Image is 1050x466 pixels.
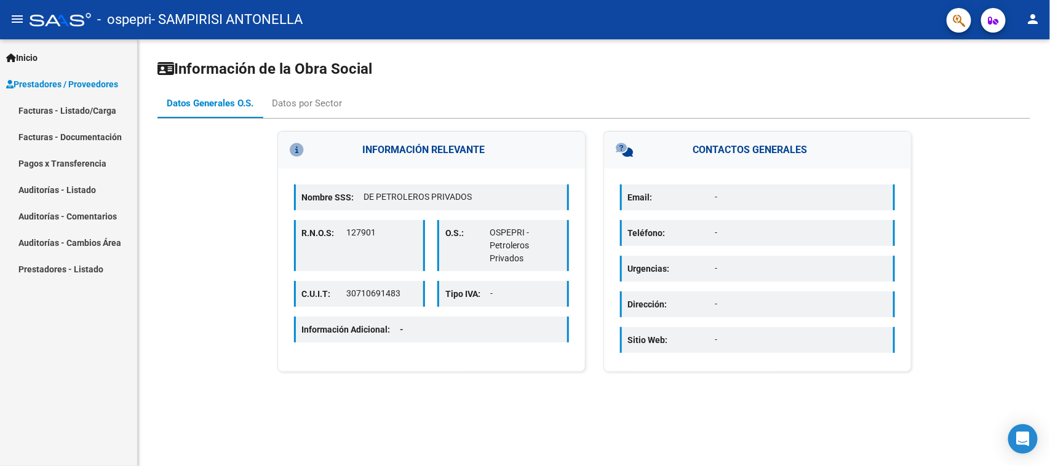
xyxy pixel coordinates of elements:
[490,226,560,265] p: OSPEPRI - Petroleros Privados
[6,51,38,65] span: Inicio
[97,6,151,33] span: - ospepri
[628,191,715,204] p: Email:
[10,12,25,26] mat-icon: menu
[628,226,715,240] p: Teléfono:
[302,191,364,204] p: Nombre SSS:
[604,132,911,168] h3: CONTACTOS GENERALES
[628,298,715,311] p: Dirección:
[346,226,417,239] p: 127901
[490,287,561,300] p: -
[167,97,253,110] div: Datos Generales O.S.
[302,226,346,240] p: R.N.O.S:
[346,287,417,300] p: 30710691483
[715,333,887,346] p: -
[715,191,887,203] p: -
[6,77,118,91] span: Prestadores / Proveedores
[445,226,490,240] p: O.S.:
[445,287,490,301] p: Tipo IVA:
[400,325,404,334] span: -
[364,191,561,203] p: DE PETROLEROS PRIVADOS
[272,97,342,110] div: Datos por Sector
[628,262,715,275] p: Urgencias:
[151,6,303,33] span: - SAMPIRISI ANTONELLA
[302,287,346,301] p: C.U.I.T:
[1008,424,1038,454] div: Open Intercom Messenger
[715,298,887,310] p: -
[278,132,585,168] h3: INFORMACIÓN RELEVANTE
[715,226,887,239] p: -
[715,262,887,275] p: -
[628,333,715,347] p: Sitio Web:
[157,59,1030,79] h1: Información de la Obra Social
[1025,12,1040,26] mat-icon: person
[302,323,414,336] p: Información Adicional:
